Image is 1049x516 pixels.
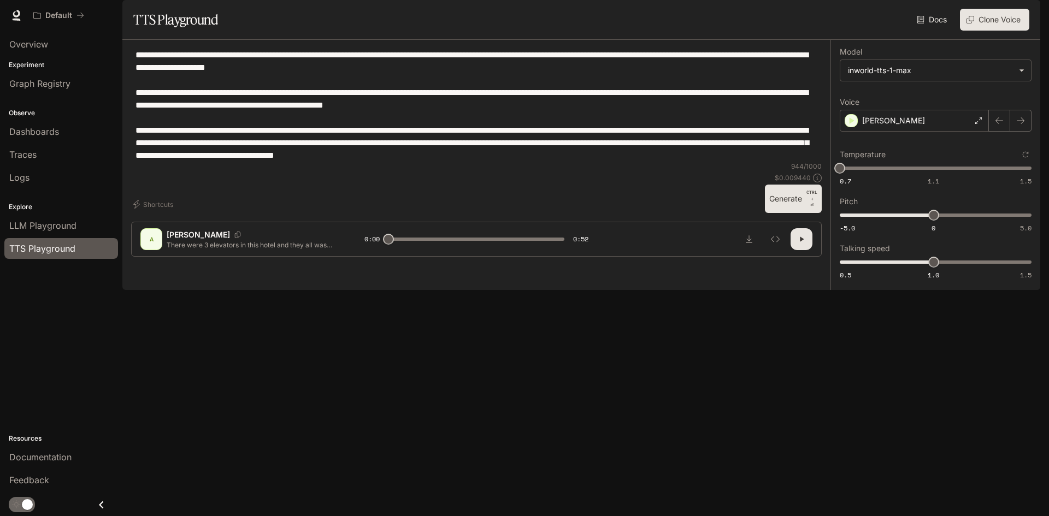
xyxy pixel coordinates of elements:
[840,270,851,280] span: 0.5
[1020,223,1032,233] span: 5.0
[960,9,1029,31] button: Clone Voice
[915,9,951,31] a: Docs
[806,189,817,202] p: CTRL +
[848,65,1013,76] div: inworld-tts-1-max
[840,48,862,56] p: Model
[764,228,786,250] button: Inspect
[862,115,925,126] p: [PERSON_NAME]
[840,60,1031,81] div: inworld-tts-1-max
[167,229,230,240] p: [PERSON_NAME]
[840,198,858,205] p: Pitch
[1020,176,1032,186] span: 1.5
[928,270,939,280] span: 1.0
[840,151,886,158] p: Temperature
[738,228,760,250] button: Download audio
[1019,149,1032,161] button: Reset to default
[840,245,890,252] p: Talking speed
[765,185,822,213] button: GenerateCTRL +⏎
[840,176,851,186] span: 0.7
[840,98,859,106] p: Voice
[573,234,588,245] span: 0:52
[45,11,72,20] p: Default
[131,195,178,213] button: Shortcuts
[167,240,338,250] p: There were 3 elevators in this hotel and they all was stopped on different floors, but I figured ...
[230,232,245,238] button: Copy Voice ID
[840,223,855,233] span: -5.0
[806,189,817,209] p: ⏎
[928,176,939,186] span: 1.1
[364,234,380,245] span: 0:00
[143,230,160,248] div: A
[133,9,218,31] h1: TTS Playground
[1020,270,1032,280] span: 1.5
[932,223,935,233] span: 0
[28,4,89,26] button: All workspaces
